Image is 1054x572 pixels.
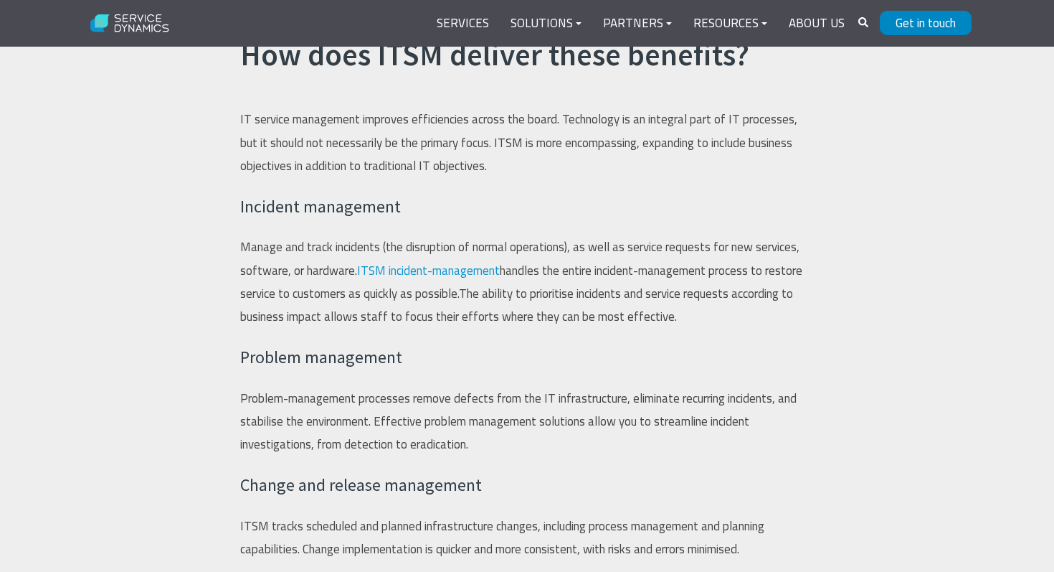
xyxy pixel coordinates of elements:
img: Service Dynamics Logo - White [82,5,178,42]
a: Resources [683,6,778,41]
span: ITSM tracks scheduled and planned infrastructure changes, including process management and planni... [240,517,764,558]
a: About Us [778,6,855,41]
a: ITSM incident-management [357,261,500,280]
a: Partners [592,6,683,41]
a: Services [426,6,500,41]
span: Change and release management [240,474,482,496]
p: Manage and track incidents (the disruption of normal operations), as well as service requests for... [240,235,814,328]
span: treamline incident investigations, from detection to eradication. [240,389,797,454]
span: Problem-management processes remove defects from the IT infrastructure, eliminate recurring incid... [240,389,797,431]
span: The ability to prioritise incidents and service requests according to business impact allows staf... [240,284,793,326]
div: Navigation Menu [426,6,855,41]
h4: Incident management [240,194,814,219]
span: How does ITSM deliver these benefits? [240,35,749,74]
span: Problem management [240,346,402,368]
p: IT service management improves efficiencies across the board. Technology is an integral part of I... [240,108,814,177]
a: Solutions [500,6,592,41]
a: Get in touch [880,11,972,35]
